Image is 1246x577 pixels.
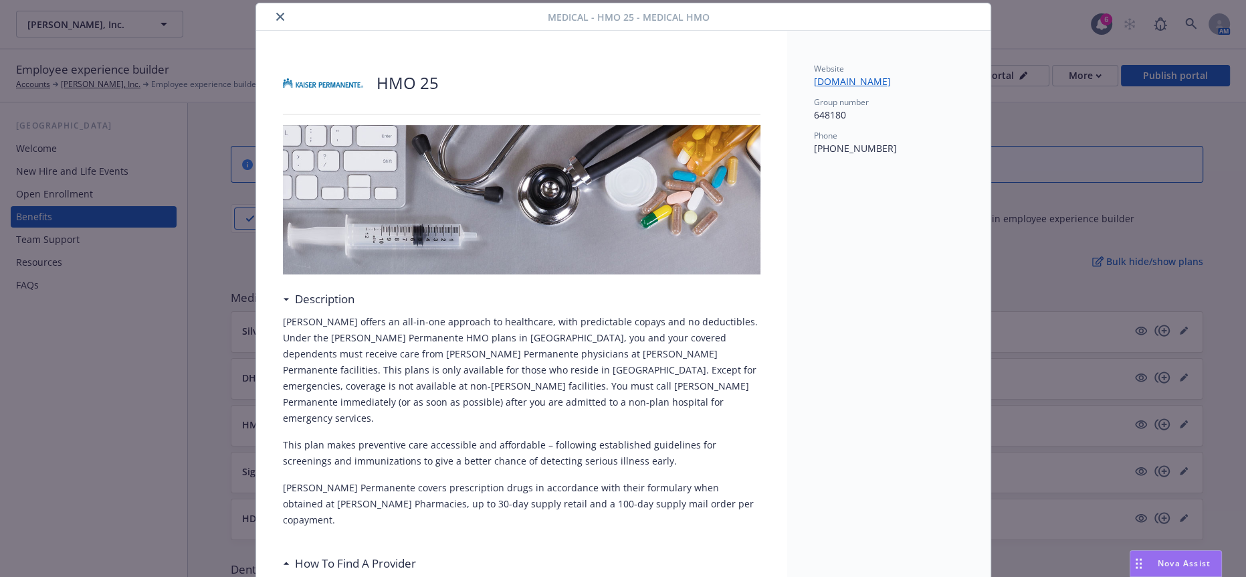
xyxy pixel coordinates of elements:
p: 648180 [814,108,964,122]
p: HMO 25 [377,72,439,94]
span: Nova Assist [1158,558,1211,569]
p: [PHONE_NUMBER] [814,141,964,155]
div: How To Find A Provider [283,555,416,572]
span: Group number [814,96,869,108]
p: [PERSON_NAME] offers an all-in-one approach to healthcare, with predictable copays and no deducti... [283,314,760,426]
div: Drag to move [1130,551,1147,576]
button: Nova Assist [1130,550,1222,577]
p: This plan makes preventive care accessible and affordable – following established guidelines for ... [283,437,760,469]
img: banner [283,125,760,274]
div: Description [283,291,354,308]
h3: How To Find A Provider [295,555,416,572]
span: Website [814,63,844,74]
img: Kaiser Permanente Insurance Company [283,63,363,103]
span: Medical - HMO 25 - Medical HMO [548,10,710,24]
p: [PERSON_NAME] Permanente covers prescription drugs in accordance with their formulary when obtain... [283,480,760,528]
span: Phone [814,130,837,141]
a: [DOMAIN_NAME] [814,75,902,88]
button: close [272,9,288,25]
h3: Description [295,291,354,308]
